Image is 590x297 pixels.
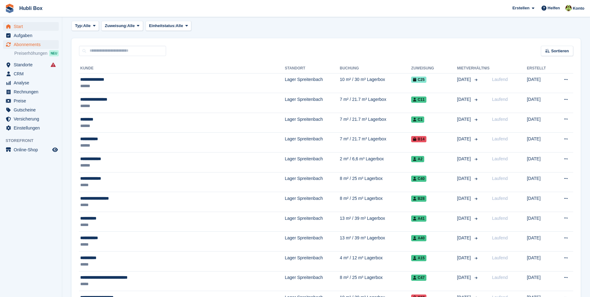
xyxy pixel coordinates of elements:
td: 4 m² / 12 m³ Lagerbox [340,252,411,271]
span: [DATE] [457,274,472,281]
td: 10 m² / 30 m³ Lagerbox [340,73,411,93]
td: Lager Spreitenbach [285,212,340,232]
span: A41 [411,215,426,222]
button: Typ: Alle [72,21,99,31]
span: Aufgaben [14,31,51,40]
span: Einstellungen [14,124,51,132]
span: Start [14,22,51,31]
th: Kunde [79,64,285,73]
a: menu [3,31,59,40]
span: C40 [411,176,426,182]
th: Standort [285,64,340,73]
th: Erstellt [527,64,554,73]
span: C1 [411,116,424,123]
span: A15 [411,255,426,261]
span: Typ: [75,23,83,29]
a: menu [3,22,59,31]
span: Konto [573,5,584,12]
span: A2 [411,156,424,162]
span: [DATE] [457,76,472,83]
a: menu [3,106,59,114]
td: [DATE] [527,252,554,271]
a: menu [3,78,59,87]
div: NEU [49,50,59,56]
a: menu [3,69,59,78]
span: CRM [14,69,51,78]
span: C11 [411,97,426,103]
td: 7 m² / 21.7 m³ Lagerbox [340,113,411,133]
span: Laufend [492,77,508,82]
a: menu [3,40,59,49]
td: [DATE] [527,73,554,93]
a: menu [3,124,59,132]
span: Preiserhöhungen [14,50,48,56]
th: Buchung [340,64,411,73]
td: 13 m² / 39 m³ Lagerbox [340,212,411,232]
span: Alle [83,23,91,29]
span: Laufend [492,97,508,102]
td: Lager Spreitenbach [285,192,340,212]
td: Lager Spreitenbach [285,93,340,113]
td: [DATE] [527,153,554,172]
td: 7 m² / 21.7 m³ Lagerbox [340,93,411,113]
span: Alle [127,23,135,29]
a: menu [3,97,59,105]
span: C47 [411,275,426,281]
span: [DATE] [457,136,472,142]
td: 8 m² / 25 m³ Lagerbox [340,192,411,212]
a: Vorschau-Shop [51,146,59,153]
span: [DATE] [457,235,472,241]
span: Versicherung [14,115,51,123]
span: [DATE] [457,116,472,123]
span: Helfen [548,5,560,11]
span: Laufend [492,176,508,181]
td: Lager Spreitenbach [285,153,340,172]
td: [DATE] [527,212,554,232]
td: [DATE] [527,113,554,133]
span: Laufend [492,117,508,122]
span: Rechnungen [14,87,51,96]
th: Mietverhältnis [457,64,490,73]
span: [DATE] [457,195,472,202]
td: Lager Spreitenbach [285,271,340,291]
td: 13 m² / 39 m³ Lagerbox [340,232,411,252]
td: 2 m² / 6,6 m³ Lagerbox [340,153,411,172]
a: Speisekarte [3,145,59,154]
img: stora-icon-8386f47178a22dfd0bd8f6a31ec36ba5ce8667c1dd55bd0f319d3a0aa187defe.svg [5,4,14,13]
button: Einheitstatus: Alle [146,21,192,31]
td: Lager Spreitenbach [285,73,340,93]
td: [DATE] [527,271,554,291]
span: Einheitstatus: [149,23,176,29]
span: Zuweisung: [105,23,127,29]
td: Lager Spreitenbach [285,133,340,153]
span: [DATE] [457,175,472,182]
i: Es sind Fehler bei der Synchronisierung von Smart-Einträgen aufgetreten [51,62,56,67]
span: B28 [411,196,426,202]
span: [DATE] [457,156,472,162]
td: 7 m² / 21.7 m³ Lagerbox [340,133,411,153]
span: B14 [411,136,426,142]
img: Luca Space4you [565,5,572,11]
td: [DATE] [527,192,554,212]
td: [DATE] [527,232,554,252]
span: [DATE] [457,255,472,261]
td: Lager Spreitenbach [285,232,340,252]
span: Laufend [492,275,508,280]
span: Erstellen [512,5,529,11]
span: Analyse [14,78,51,87]
span: Laufend [492,255,508,260]
span: [DATE] [457,215,472,222]
a: menu [3,87,59,96]
span: Online-Shop [14,145,51,154]
span: Laufend [492,196,508,201]
span: Laufend [492,216,508,221]
td: [DATE] [527,93,554,113]
span: C25 [411,77,426,83]
span: Storefront [6,138,62,144]
button: Zuweisung: Alle [101,21,143,31]
td: [DATE] [527,172,554,192]
span: Standorte [14,60,51,69]
a: Preiserhöhungen NEU [14,50,59,57]
span: Abonnements [14,40,51,49]
span: Alle [176,23,183,29]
